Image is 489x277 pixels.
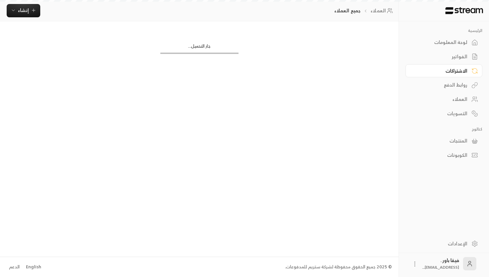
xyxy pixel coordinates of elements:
[414,96,467,103] div: العملاء
[406,127,482,132] p: كتالوج
[371,7,395,14] a: العملاء
[414,138,467,144] div: المنتجات
[406,28,482,33] p: الرئيسية
[414,39,467,46] div: لوحة المعلومات
[406,93,482,106] a: العملاء
[334,7,361,14] p: جميع العملاء
[160,43,239,53] div: جار التحميل...
[7,4,40,17] button: إنشاء
[406,50,482,63] a: الفواتير
[406,79,482,92] a: روابط الدفع
[414,68,467,74] div: الاشتراكات
[445,7,484,14] img: Logo
[422,257,459,270] div: فيقا باور .
[422,264,459,271] span: [EMAIL_ADDRESS]....
[406,237,482,250] a: الإعدادات
[7,261,22,273] a: الدعم
[26,264,41,270] div: English
[414,110,467,117] div: التسويات
[334,7,395,14] nav: breadcrumb
[285,264,392,270] div: © 2025 جميع الحقوق محفوظة لشركة ستريم للمدفوعات.
[406,135,482,147] a: المنتجات
[406,107,482,120] a: التسويات
[406,149,482,162] a: الكوبونات
[414,82,467,88] div: روابط الدفع
[414,53,467,60] div: الفواتير
[406,36,482,49] a: لوحة المعلومات
[18,6,29,14] span: إنشاء
[414,240,467,247] div: الإعدادات
[406,64,482,77] a: الاشتراكات
[414,152,467,158] div: الكوبونات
